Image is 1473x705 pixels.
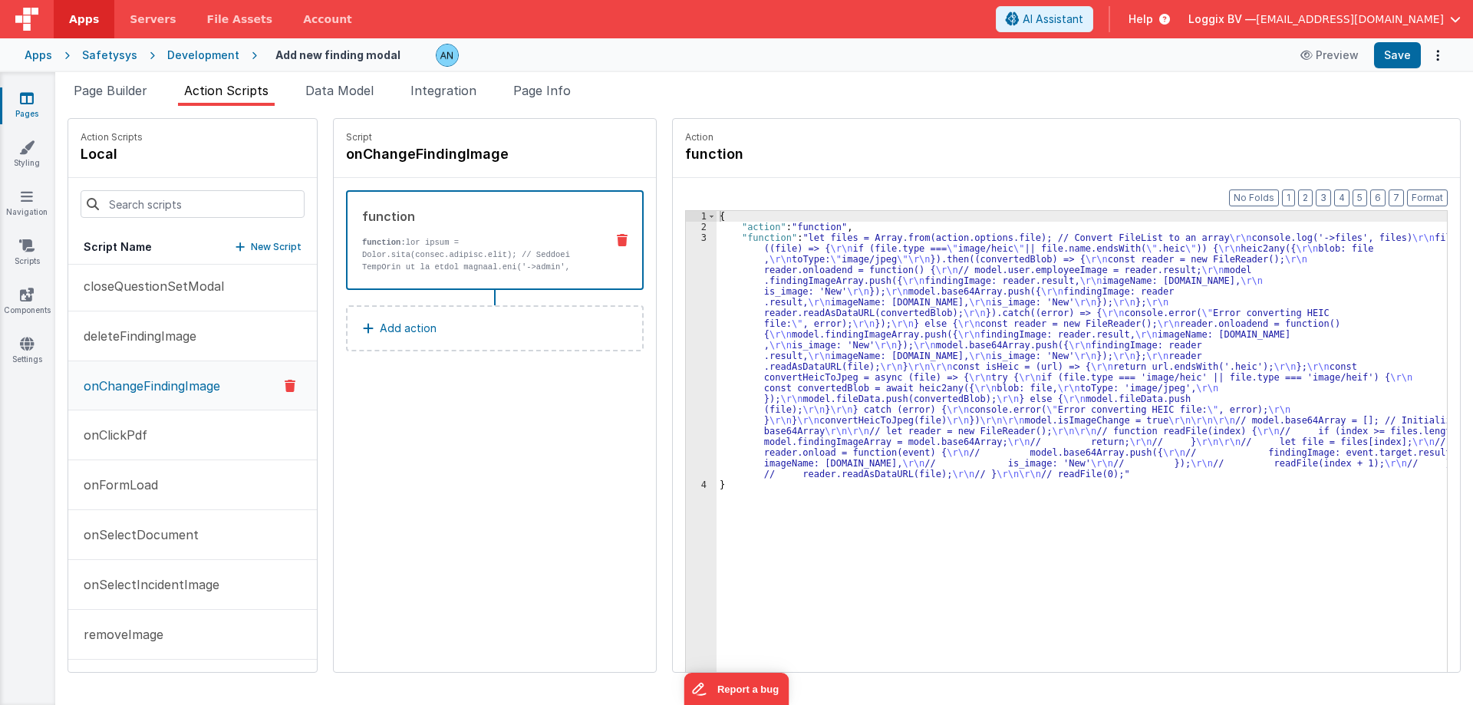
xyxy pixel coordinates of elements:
button: onSelectIncidentImage [68,560,317,610]
span: [EMAIL_ADDRESS][DOMAIN_NAME] [1256,12,1444,27]
div: 4 [686,479,717,490]
button: 7 [1389,189,1404,206]
p: onClickPdf [74,426,147,444]
button: deleteFindingImage [68,311,317,361]
button: removeImage [68,610,317,660]
button: 5 [1353,189,1367,206]
img: f1d78738b441ccf0e1fcb79415a71bae [437,44,458,66]
span: Help [1129,12,1153,27]
button: onFormLoad [68,460,317,510]
strong: function: [362,238,406,247]
p: Action [685,131,1448,143]
button: Loggix BV — [EMAIL_ADDRESS][DOMAIN_NAME] [1188,12,1461,27]
h4: Add new finding modal [275,49,400,61]
p: removeImage [74,625,163,644]
button: No Folds [1229,189,1279,206]
p: Script [346,131,644,143]
span: Action Scripts [184,83,269,98]
button: onClickPdf [68,410,317,460]
button: Save [1374,42,1421,68]
div: 3 [686,232,717,479]
h4: function [685,143,915,165]
div: 1 [686,211,717,222]
div: 2 [686,222,717,232]
button: New Script [236,239,302,255]
div: Safetysys [82,48,137,63]
span: Apps [69,12,99,27]
div: function [362,207,593,226]
button: closeQuestionSetModal [68,262,317,311]
div: Development [167,48,239,63]
button: Preview [1291,43,1368,68]
button: 4 [1334,189,1349,206]
p: onChangeFindingImage [74,377,220,395]
p: closeQuestionSetModal [74,277,224,295]
p: onSelectIncidentImage [74,575,219,594]
p: onSelectDocument [74,525,199,544]
span: Servers [130,12,176,27]
p: Action Scripts [81,131,143,143]
button: 1 [1282,189,1295,206]
p: New Script [251,239,302,255]
button: 2 [1298,189,1313,206]
span: Integration [410,83,476,98]
button: Options [1427,44,1448,66]
span: File Assets [207,12,273,27]
p: onFormLoad [74,476,158,494]
button: 6 [1370,189,1386,206]
h4: local [81,143,143,165]
button: onChangeFindingImage [68,361,317,410]
button: 3 [1316,189,1331,206]
p: lor ipsum = Dolor.sita(consec.adipisc.elit); // Seddoei TempOrin ut la etdol magnaal.eni('->admin... [362,236,593,555]
button: Add action [346,305,644,351]
span: Data Model [305,83,374,98]
button: AI Assistant [996,6,1093,32]
input: Search scripts [81,190,305,218]
h4: onChangeFindingImage [346,143,576,165]
button: onSelectDocument [68,510,317,560]
span: Loggix BV — [1188,12,1256,27]
p: deleteFindingImage [74,327,196,345]
span: Page Builder [74,83,147,98]
span: AI Assistant [1023,12,1083,27]
span: Page Info [513,83,571,98]
p: Add action [380,319,437,338]
h5: Script Name [84,239,152,255]
button: Format [1407,189,1448,206]
iframe: Marker.io feedback button [684,673,789,705]
div: Apps [25,48,52,63]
